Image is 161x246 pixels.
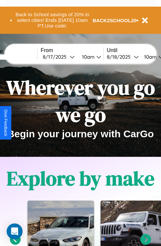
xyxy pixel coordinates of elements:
[141,54,158,60] div: 10am
[7,165,154,192] h1: Explore by make
[7,223,23,239] div: Open Intercom Messenger
[43,54,70,60] div: 8 / 17 / 2025
[79,54,96,60] div: 10am
[12,10,93,31] button: Back to School savings of 20% in select cities! Ends [DATE] 10am PT.Use code:
[77,53,103,60] button: 10am
[41,47,103,53] label: From
[93,18,137,23] b: BACK2SCHOOL20
[41,53,77,60] button: 8/17/2025
[3,109,8,136] div: Give Feedback
[107,54,134,60] div: 8 / 18 / 2025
